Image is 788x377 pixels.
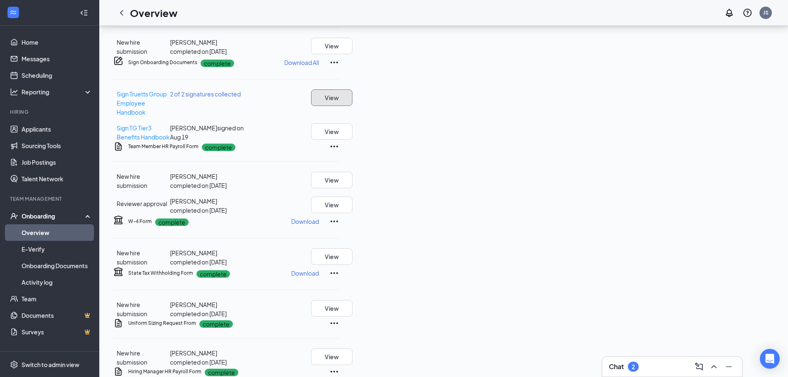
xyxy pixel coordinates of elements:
button: View [311,89,352,106]
svg: CustomFormIcon [113,318,123,328]
svg: Analysis [10,88,18,96]
svg: Ellipses [329,318,339,328]
svg: Ellipses [329,268,339,278]
svg: UserCheck [10,212,18,220]
span: New hire submission [117,249,147,266]
div: [PERSON_NAME] signed on Aug 19 [170,123,245,142]
svg: ChevronLeft [117,8,127,18]
a: Activity log [22,274,92,291]
span: [PERSON_NAME] completed on [DATE] [170,197,227,214]
p: complete [199,320,233,328]
a: E-Verify [22,241,92,257]
span: [PERSON_NAME] completed on [DATE] [170,301,227,317]
button: Download [291,267,319,280]
a: Job Postings [22,154,92,170]
div: JS [763,9,769,16]
svg: QuestionInfo [742,8,752,18]
svg: Ellipses [329,216,339,226]
div: Reporting [22,88,93,96]
svg: TaxGovernmentIcon [113,267,123,276]
svg: ComposeMessage [694,362,704,372]
svg: CustomFormIcon [113,367,123,377]
svg: WorkstreamLogo [9,8,17,17]
button: View [311,172,352,188]
svg: Notifications [724,8,734,18]
a: Scheduling [22,67,92,84]
svg: Settings [10,360,18,369]
svg: Collapse [80,9,88,17]
p: complete [202,144,235,151]
span: New hire submission [117,173,147,189]
a: Sign TG Tier3 Benefits Handbook [117,124,170,141]
button: View [311,248,352,265]
a: Home [22,34,92,50]
svg: CustomFormIcon [113,142,123,151]
p: complete [201,60,234,67]
svg: Ellipses [329,142,339,151]
h1: Overview [130,6,177,20]
h5: Sign Onboarding Documents [128,59,197,66]
a: Messages [22,50,92,67]
svg: CompanyDocumentIcon [113,56,123,66]
div: Switch to admin view [22,360,79,369]
span: 2 of 2 signatures collected [170,90,241,98]
div: Open Intercom Messenger [760,349,780,369]
button: ComposeMessage [692,360,706,373]
div: Onboarding [22,212,85,220]
svg: ChevronUp [709,362,719,372]
button: View [311,348,352,365]
svg: Minimize [724,362,734,372]
a: DocumentsCrown [22,307,92,324]
button: View [311,123,352,140]
a: Talent Network [22,170,92,187]
p: Download [291,269,319,277]
span: [PERSON_NAME] completed on [DATE] [170,38,227,55]
a: SurveysCrown [22,324,92,340]
p: Download [291,217,319,226]
button: View [311,38,352,54]
p: complete [155,219,189,226]
button: View [311,300,352,317]
a: Applicants [22,121,92,137]
h5: Hiring Manager HR Payroll Form [128,368,201,375]
svg: TaxGovernmentIcon [113,215,123,225]
a: Team [22,291,92,307]
p: complete [196,270,230,278]
h3: Chat [609,362,624,371]
svg: Ellipses [329,367,339,377]
button: ChevronUp [707,360,721,373]
p: Download All [284,58,319,67]
div: Team Management [10,195,91,202]
p: complete [205,369,238,376]
span: [PERSON_NAME] completed on [DATE] [170,173,227,189]
svg: Ellipses [329,58,339,67]
span: [PERSON_NAME] completed on [DATE] [170,349,227,366]
button: Download All [284,56,319,69]
button: Minimize [722,360,735,373]
span: New hire submission [117,349,147,366]
h5: W-4 Form [128,218,152,225]
div: 2 [632,363,635,370]
button: View [311,197,352,213]
a: Onboarding Documents [22,257,92,274]
button: Download [291,215,319,228]
a: Overview [22,224,92,241]
h5: Uniform Sizing Request From [128,319,196,327]
h5: Team Member HR Payroll Form [128,143,199,150]
a: Sourcing Tools [22,137,92,154]
span: New hire submission [117,38,147,55]
span: [PERSON_NAME] completed on [DATE] [170,249,227,266]
a: Sign Truetts Group Employee Handbook [117,90,167,116]
div: Hiring [10,108,91,115]
h5: State Tax Withholding Form [128,269,193,277]
span: New hire submission [117,301,147,317]
span: Reviewer approval [117,200,167,207]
